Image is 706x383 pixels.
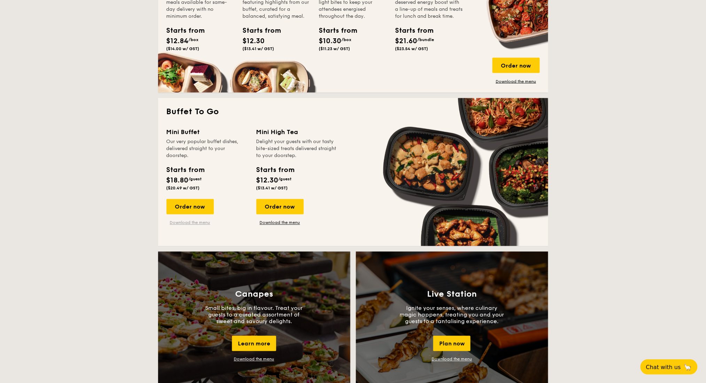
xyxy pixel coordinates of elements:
span: /bundle [418,37,434,42]
a: Download the menu [256,220,304,226]
h3: Live Station [427,290,477,299]
p: Small bites, big in flavour. Treat your guests to a curated assortment of sweet and savoury delig... [202,305,307,325]
span: $10.30 [319,37,342,45]
span: /guest [189,177,202,182]
span: $12.30 [256,177,279,185]
div: Starts from [395,25,427,36]
span: 🦙 [684,363,692,371]
div: Delight your guests with our tasty bite-sized treats delivered straight to your doorstep. [256,139,338,159]
div: Mini Buffet [166,127,248,137]
span: /guest [279,177,292,182]
div: Order now [492,58,540,73]
span: ($20.49 w/ GST) [166,186,200,191]
span: /box [342,37,352,42]
div: Starts from [166,25,198,36]
span: $18.80 [166,177,189,185]
span: $12.30 [243,37,265,45]
div: Learn more [232,336,276,351]
span: ($13.41 w/ GST) [243,46,274,51]
a: Download the menu [432,357,472,362]
span: ($11.23 w/ GST) [319,46,350,51]
div: Order now [256,199,304,214]
a: Download the menu [234,357,274,362]
div: Starts from [166,165,204,175]
div: Plan now [433,336,471,351]
span: ($13.41 w/ GST) [256,186,288,191]
div: Our very popular buffet dishes, delivered straight to your doorstep. [166,139,248,159]
span: /box [189,37,199,42]
span: $21.60 [395,37,418,45]
span: ($23.54 w/ GST) [395,46,428,51]
div: Starts from [243,25,274,36]
h2: Buffet To Go [166,107,540,118]
div: Order now [166,199,214,214]
a: Download the menu [492,79,540,84]
div: Starts from [319,25,350,36]
span: $12.84 [166,37,189,45]
div: Mini High Tea [256,127,338,137]
span: Chat with us [646,364,681,370]
span: ($14.00 w/ GST) [166,46,200,51]
div: Starts from [256,165,294,175]
h3: Canapes [235,290,273,299]
p: Ignite your senses, where culinary magic happens, treating you and your guests to a tantalising e... [400,305,504,325]
a: Download the menu [166,220,214,226]
button: Chat with us🦙 [641,359,698,375]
